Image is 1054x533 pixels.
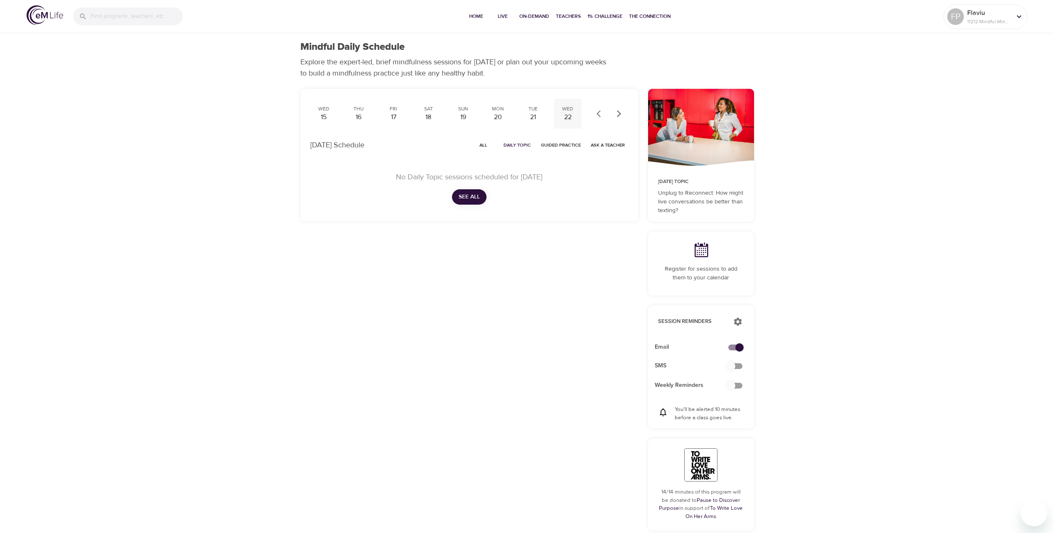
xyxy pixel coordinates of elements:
span: Weekly Reminders [655,381,734,390]
span: SMS [655,362,734,370]
p: Flaviu [967,8,1011,18]
div: Sat [418,105,439,112]
div: Sun [453,105,474,112]
div: 19 [453,112,474,122]
span: Daily Topic [504,141,531,149]
p: Session Reminders [658,318,725,326]
div: Wed [558,105,578,112]
span: See All [459,192,480,202]
div: Mon [488,105,509,112]
div: 18 [418,112,439,122]
span: Teachers [556,12,581,21]
div: Fri [383,105,404,112]
a: Pause to Discover Purpose [659,497,740,512]
div: Tue [523,105,543,112]
span: Guided Practice [541,141,581,149]
div: 15 [314,112,334,122]
span: Live [493,12,513,21]
p: You'll be alerted 10 minutes before a class goes live. [675,406,744,422]
span: Email [655,343,734,352]
p: Unplug to Reconnect: How might live conversations be better than texting? [658,189,744,215]
button: Daily Topic [500,139,534,152]
a: To Write Love On Her Arms [685,505,743,520]
span: Home [466,12,486,21]
div: Wed [314,105,334,112]
div: FP [947,8,964,25]
span: 1% Challenge [587,12,622,21]
img: logo [27,5,63,25]
div: 20 [488,112,509,122]
p: Register for sessions to add them to your calendar [658,265,744,282]
button: See All [452,189,486,205]
div: Thu [348,105,369,112]
p: 11212 Mindful Minutes [967,18,1011,25]
p: [DATE] Topic [658,178,744,186]
div: 22 [558,112,578,122]
div: 16 [348,112,369,122]
span: On-Demand [519,12,549,21]
button: Guided Practice [538,139,584,152]
div: 21 [523,112,543,122]
p: [DATE] Schedule [310,139,364,151]
h1: Mindful Daily Schedule [300,41,405,53]
input: Find programs, teachers, etc... [91,7,183,25]
span: Ask a Teacher [591,141,625,149]
p: Explore the expert-led, brief mindfulness sessions for [DATE] or plan out your upcoming weeks to ... [300,56,612,79]
p: No Daily Topic sessions scheduled for [DATE] [320,171,618,183]
iframe: Button to launch messaging window [1021,500,1047,526]
span: All [474,141,494,149]
button: Ask a Teacher [587,139,628,152]
span: The Connection [629,12,671,21]
div: 17 [383,112,404,122]
p: 14/14 minutes of this program will be donated to in support of [658,488,744,521]
button: All [470,139,497,152]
